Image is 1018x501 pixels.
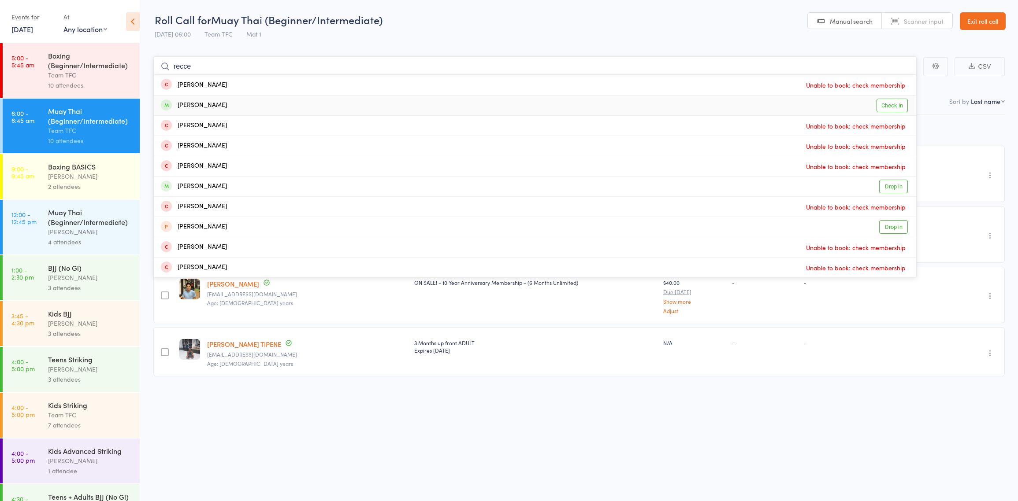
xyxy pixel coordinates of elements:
[804,200,908,214] span: Unable to book: check membership
[48,227,132,237] div: [PERSON_NAME]
[3,393,140,438] a: 4:00 -5:00 pmKids StrikingTeam TFC7 attendees
[11,110,34,124] time: 6:00 - 6:45 am
[11,266,34,280] time: 1:00 - 2:30 pm
[11,10,55,24] div: Events for
[804,119,908,133] span: Unable to book: check membership
[207,351,407,357] small: strantz310@gmail.com
[804,160,908,173] span: Unable to book: check membership
[804,78,908,92] span: Unable to book: check membership
[949,97,969,106] label: Sort by
[414,279,656,286] div: ON SALE! - 10 Year Anniversary Membership - (6 Months Unlimited)
[155,29,191,38] span: [DATE] 06:00
[161,141,227,151] div: [PERSON_NAME]
[414,339,656,354] div: 3 Months up front ADULT
[48,80,132,90] div: 10 attendees
[48,162,132,171] div: Boxing BASICS
[48,328,132,339] div: 3 attendees
[179,339,200,360] img: image1566766594.png
[161,80,227,90] div: [PERSON_NAME]
[3,301,140,346] a: 3:45 -4:30 pmKids BJJ[PERSON_NAME]3 attendees
[211,12,383,27] span: Muay Thai (Beginner/Intermediate)
[48,283,132,293] div: 3 attendees
[48,70,132,80] div: Team TFC
[663,298,725,304] a: Show more
[48,263,132,273] div: BJJ (No Gi)
[48,420,132,430] div: 7 attendees
[48,125,132,136] div: Team TFC
[960,12,1006,30] a: Exit roll call
[48,273,132,283] div: [PERSON_NAME]
[663,279,725,313] div: $40.00
[161,242,227,252] div: [PERSON_NAME]
[3,99,140,153] a: 6:00 -6:45 amMuay Thai (Beginner/Intermediate)Team TFC10 attendees
[3,200,140,254] a: 12:00 -12:45 pmMuay Thai (Beginner/Intermediate)[PERSON_NAME]4 attendees
[663,289,725,295] small: Due [DATE]
[161,202,227,212] div: [PERSON_NAME]
[48,51,132,70] div: Boxing (Beginner/Intermediate)
[11,312,34,326] time: 3:45 - 4:30 pm
[207,299,293,306] span: Age: [DEMOGRAPHIC_DATA] years
[804,261,908,274] span: Unable to book: check membership
[161,161,227,171] div: [PERSON_NAME]
[161,222,227,232] div: [PERSON_NAME]
[48,237,132,247] div: 4 attendees
[804,339,955,346] div: -
[48,400,132,410] div: Kids Striking
[207,291,407,297] small: Diegolucha6@gmail.com
[48,136,132,146] div: 10 attendees
[48,410,132,420] div: Team TFC
[3,255,140,300] a: 1:00 -2:30 pmBJJ (No Gi)[PERSON_NAME]3 attendees
[830,17,873,26] span: Manual search
[63,10,107,24] div: At
[48,354,132,364] div: Teens Striking
[11,211,37,225] time: 12:00 - 12:45 pm
[879,220,908,234] a: Drop in
[207,279,259,288] a: [PERSON_NAME]
[48,456,132,466] div: [PERSON_NAME]
[63,24,107,34] div: Any location
[663,339,725,346] div: N/A
[11,54,34,68] time: 5:00 - 5:45 am
[161,121,227,131] div: [PERSON_NAME]
[155,12,211,27] span: Roll Call for
[3,347,140,392] a: 4:00 -5:00 pmTeens Striking[PERSON_NAME]3 attendees
[804,140,908,153] span: Unable to book: check membership
[11,404,35,418] time: 4:00 - 5:00 pm
[11,165,34,179] time: 9:00 - 9:45 am
[48,364,132,374] div: [PERSON_NAME]
[48,106,132,125] div: Muay Thai (Beginner/Intermediate)
[877,99,908,112] a: Check in
[161,262,227,273] div: [PERSON_NAME]
[11,24,33,34] a: [DATE]
[48,309,132,318] div: Kids BJJ
[804,241,908,254] span: Unable to book: check membership
[11,449,35,464] time: 4:00 - 5:00 pm
[904,17,944,26] span: Scanner input
[11,358,35,372] time: 4:00 - 5:00 pm
[3,438,140,483] a: 4:00 -5:00 pmKids Advanced Striking[PERSON_NAME]1 attendee
[804,279,955,286] div: -
[204,29,233,38] span: Team TFC
[207,360,293,367] span: Age: [DEMOGRAPHIC_DATA] years
[732,279,797,286] div: -
[179,279,200,299] img: image1748203224.png
[153,56,917,77] input: Search by name
[246,29,261,38] span: Mat 1
[161,100,227,111] div: [PERSON_NAME]
[732,339,797,346] div: -
[161,181,227,192] div: [PERSON_NAME]
[3,154,140,199] a: 9:00 -9:45 amBoxing BASICS[PERSON_NAME]2 attendees
[48,207,132,227] div: Muay Thai (Beginner/Intermediate)
[48,171,132,181] div: [PERSON_NAME]
[207,339,281,349] a: [PERSON_NAME] TIPENE
[879,180,908,193] a: Drop in
[663,308,725,313] a: Adjust
[48,446,132,456] div: Kids Advanced Striking
[48,466,132,476] div: 1 attendee
[48,374,132,384] div: 3 attendees
[971,97,1000,106] div: Last name
[414,346,656,354] div: Expires [DATE]
[955,57,1005,76] button: CSV
[48,318,132,328] div: [PERSON_NAME]
[3,43,140,98] a: 5:00 -5:45 amBoxing (Beginner/Intermediate)Team TFC10 attendees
